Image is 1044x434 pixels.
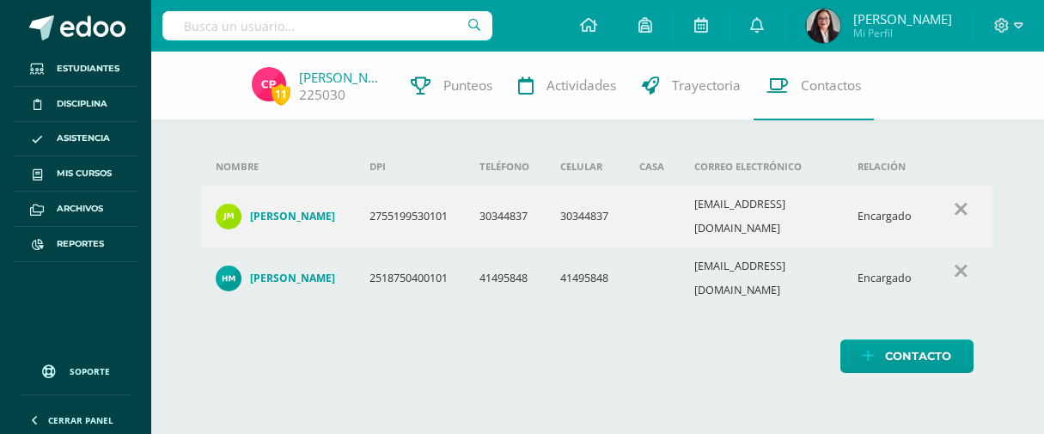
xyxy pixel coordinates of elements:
td: 2755199530101 [356,186,467,248]
span: Disciplina [57,97,107,111]
span: [PERSON_NAME] [853,10,952,28]
a: 225030 [299,86,345,104]
td: 30344837 [546,186,626,248]
span: Contactos [801,76,861,95]
img: e273bec5909437e5d5b2daab1002684b.png [806,9,840,43]
span: Punteos [443,76,492,95]
a: Soporte [21,348,131,390]
span: Trayectoria [672,76,741,95]
th: Nombre [202,148,356,186]
td: [EMAIL_ADDRESS][DOMAIN_NAME] [681,248,844,309]
a: Disciplina [14,87,137,122]
td: 41495848 [466,248,546,309]
a: Archivos [14,192,137,227]
span: 11 [272,83,290,105]
th: Casa [626,148,681,186]
a: Asistencia [14,122,137,157]
th: Relación [844,148,929,186]
a: [PERSON_NAME] [299,69,385,86]
a: Reportes [14,227,137,262]
span: Soporte [70,365,110,377]
span: Asistencia [57,131,110,145]
span: Archivos [57,202,103,216]
h4: [PERSON_NAME] [250,210,335,223]
input: Busca un usuario... [162,11,492,40]
img: f881005f3d5a3960657de4faf4400af6.png [216,266,241,291]
a: [PERSON_NAME] [216,204,342,229]
span: Reportes [57,237,104,251]
span: Mis cursos [57,167,112,180]
span: Contacto [885,340,951,372]
td: 2518750400101 [356,248,467,309]
span: Estudiantes [57,62,119,76]
a: Contacto [840,339,974,373]
td: Encargado [844,186,929,248]
a: Punteos [398,52,505,120]
th: Teléfono [466,148,546,186]
a: Estudiantes [14,52,137,87]
img: b49ec1d84a3c443791e6c7e028535cd9.png [252,67,286,101]
span: Cerrar panel [48,414,113,426]
th: DPI [356,148,467,186]
th: Celular [546,148,626,186]
th: Correo electrónico [681,148,844,186]
a: Contactos [754,52,874,120]
td: 30344837 [466,186,546,248]
a: Actividades [505,52,629,120]
a: Mis cursos [14,156,137,192]
td: [EMAIL_ADDRESS][DOMAIN_NAME] [681,186,844,248]
span: Mi Perfil [853,26,952,40]
td: Encargado [844,248,929,309]
span: Actividades [546,76,616,95]
h4: [PERSON_NAME] [250,272,335,285]
td: 41495848 [546,248,626,309]
a: [PERSON_NAME] [216,266,342,291]
a: Trayectoria [629,52,754,120]
img: 04342c4be3cfd436b196ff3e3ca162c7.png [216,204,241,229]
